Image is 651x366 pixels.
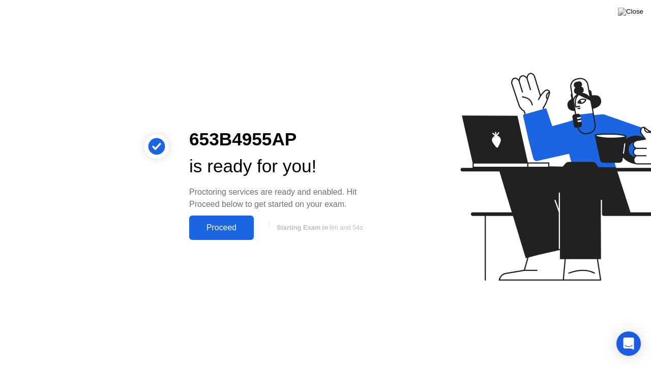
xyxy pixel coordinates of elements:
[189,126,378,153] div: 653B4955AP
[259,218,378,237] button: Starting Exam in9m and 54s
[189,186,378,210] div: Proctoring services are ready and enabled. Hit Proceed below to get started on your exam.
[189,216,254,240] button: Proceed
[616,331,641,356] div: Open Intercom Messenger
[192,223,251,232] div: Proceed
[329,224,363,231] span: 9m and 54s
[618,8,643,16] img: Close
[189,153,378,180] div: is ready for you!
